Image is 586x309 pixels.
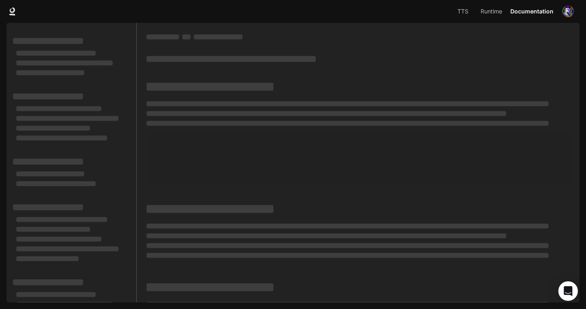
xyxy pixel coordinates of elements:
[558,281,578,301] div: Open Intercom Messenger
[510,7,553,17] span: Documentation
[507,3,557,20] a: Documentation
[450,3,476,20] a: TTS
[481,7,502,17] span: Runtime
[560,3,576,20] button: User avatar
[457,7,468,17] span: TTS
[562,6,574,17] img: User avatar
[477,3,506,20] a: Runtime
